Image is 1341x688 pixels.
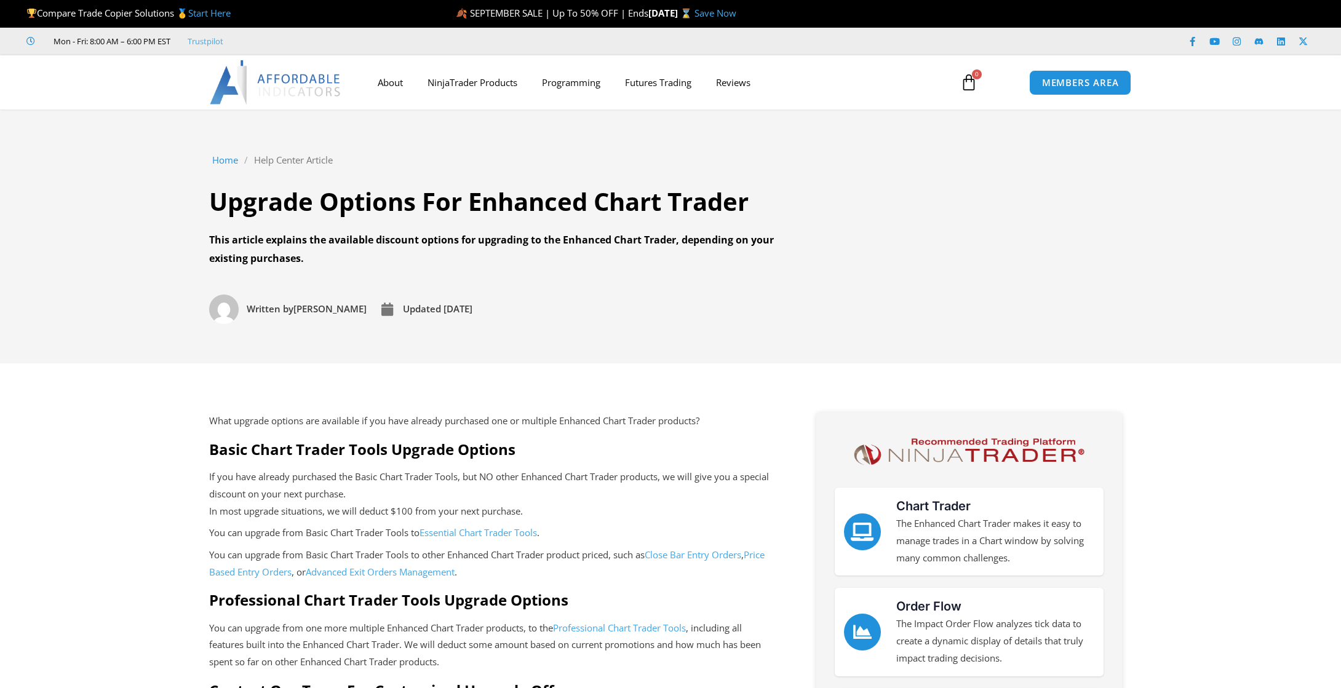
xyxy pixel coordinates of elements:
h1: Upgrade Options For Enhanced Chart Trader [209,184,775,219]
a: Reviews [704,68,763,97]
p: If you have already purchased the Basic Chart Trader Tools, but NO other Enhanced Chart Trader pr... [209,469,773,520]
a: Close Bar Entry Orders [645,548,741,561]
p: The Impact Order Flow analyzes tick data to create a dynamic display of details that truly impact... [896,615,1094,667]
p: You can upgrade from Basic Chart Trader Tools to . [209,524,773,542]
a: Home [212,152,238,169]
a: Trustpilot [188,36,223,47]
span: 🍂 SEPTEMBER SALE | Up To 50% OFF | Ends [456,7,648,19]
span: / [244,152,248,169]
h2: Basic Chart Trader Tools Upgrade Options [209,440,773,459]
p: The Enhanced Chart Trader makes it easy to manage trades in a Chart window by solving many common... [896,515,1094,567]
span: Mon - Fri: 8:00 AM – 6:00 PM EST [50,34,170,49]
p: You can upgrade from Basic Chart Trader Tools to other Enhanced Chart Trader product priced, such... [209,547,773,581]
nav: Menu [365,68,946,97]
strong: [DATE] ⌛ [648,7,694,19]
a: 0 [942,65,996,100]
span: Written by [247,302,293,315]
a: Advanced Exit Orders Management [306,566,455,578]
span: Updated [403,302,441,315]
a: Chart Trader [844,513,881,550]
img: Picture of David Koehler [209,295,239,324]
h2: Professional Chart Trader Tools Upgrade Options [209,590,773,609]
div: This article explains the available discount options for upgrading to the Enhanced Chart Trader, ... [209,231,775,267]
a: Futures Trading [613,68,704,97]
img: NinjaTrader Logo | Affordable Indicators – NinjaTrader [848,434,1090,469]
a: Programming [530,68,613,97]
span: Compare Trade Copier Solutions 🥇 [26,7,231,19]
a: Save Now [694,7,736,19]
img: LogoAI | Affordable Indicators – NinjaTrader [210,60,342,105]
a: Chart Trader [896,499,971,513]
span: MEMBERS AREA [1042,78,1119,87]
a: Help Center Article [254,152,333,169]
a: Order Flow [896,599,961,614]
time: [DATE] [444,302,472,315]
a: Start Here [188,7,231,19]
p: What upgrade options are available if you have already purchased one or multiple Enhanced Chart T... [209,413,773,430]
a: Price Based Entry Orders [209,548,765,578]
img: 🏆 [27,9,36,18]
p: You can upgrade from one more multiple Enhanced Chart Trader products, to the , including all fea... [209,620,773,671]
span: [PERSON_NAME] [244,301,367,318]
a: Professional Chart Trader Tools [553,622,686,634]
a: Order Flow [844,614,881,650]
a: NinjaTrader Products [415,68,530,97]
a: About [365,68,415,97]
a: Essential Chart Trader Tools [420,526,537,539]
span: 0 [972,69,982,79]
a: MEMBERS AREA [1029,70,1132,95]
